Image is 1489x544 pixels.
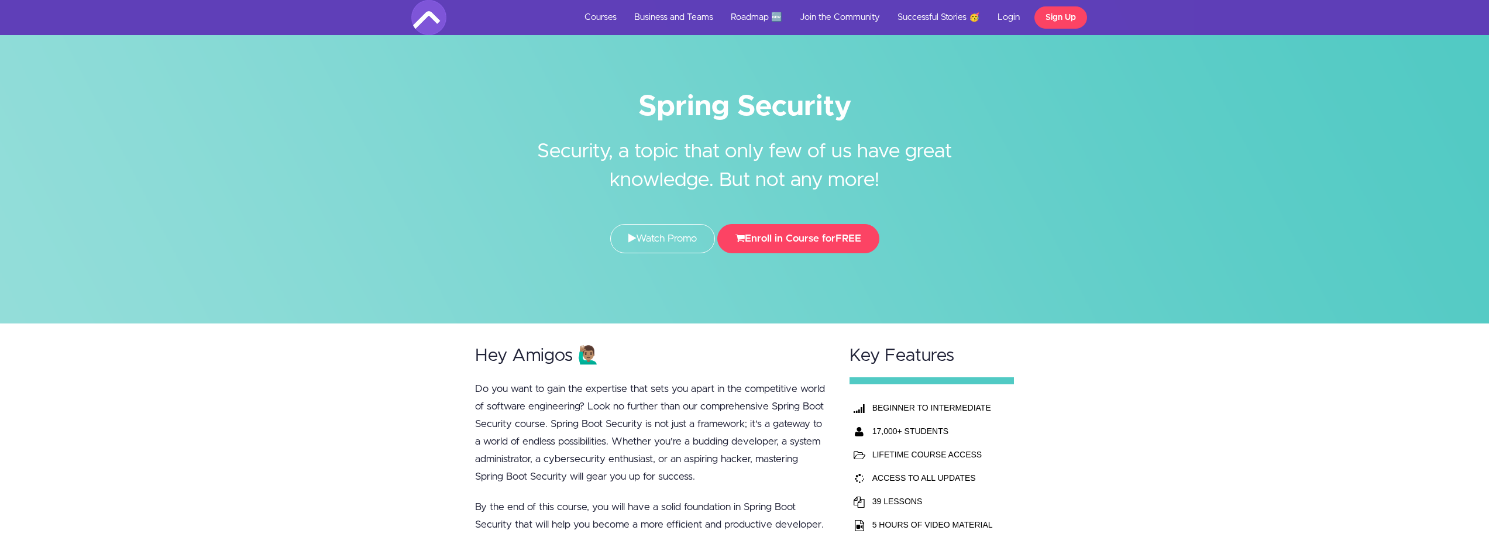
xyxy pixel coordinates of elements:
[869,419,996,443] th: 17,000+ STUDENTS
[475,346,827,366] h2: Hey Amigos 🙋🏽‍♂️
[835,233,861,243] span: FREE
[869,443,996,466] td: LIFETIME COURSE ACCESS
[1034,6,1087,29] a: Sign Up
[411,94,1078,120] h1: Spring Security
[869,396,996,419] th: BEGINNER TO INTERMEDIATE
[610,224,715,253] a: Watch Promo
[869,513,996,536] td: 5 HOURS OF VIDEO MATERIAL
[869,490,996,513] td: 39 LESSONS
[475,380,827,486] p: Do you want to gain the expertise that sets you apart in the competitive world of software engine...
[525,120,964,195] h2: Security, a topic that only few of us have great knowledge. But not any more!
[850,346,1015,366] h2: Key Features
[717,224,879,253] button: Enroll in Course forFREE
[869,466,996,490] td: ACCESS TO ALL UPDATES
[475,498,827,533] p: By the end of this course, you will have a solid foundation in Spring Boot Security that will hel...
